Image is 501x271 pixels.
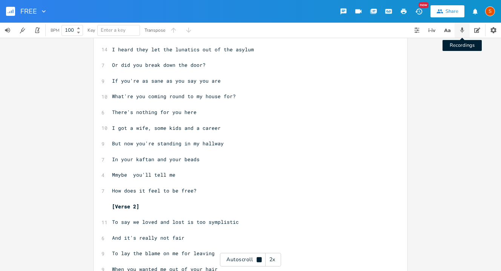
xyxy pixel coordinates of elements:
[112,156,200,163] span: In your kaftan and your beads
[112,187,197,194] span: How does it feel to be free?
[112,234,184,241] span: And it's really not fair
[446,8,458,15] div: Share
[101,27,126,34] span: Enter a key
[112,46,254,53] span: I heard they let the lunatics out of the asylum
[51,28,59,32] div: BPM
[485,6,495,16] div: Spike Lancaster + Ernie Whalley
[112,250,215,257] span: To lay the blame on me for leaving
[112,93,236,100] span: What're you coming round to my house for?
[144,28,165,32] div: Transpose
[455,23,470,38] button: Recordings
[430,5,464,17] button: Share
[411,5,426,18] button: New
[112,125,221,131] span: I got a wife, some kids and a career
[112,203,139,210] span: [Verse 2]
[112,77,221,84] span: If you're as sane as you say you are
[220,253,281,266] div: Autoscroll
[266,253,279,266] div: 2x
[88,28,95,32] div: Key
[419,2,429,8] div: New
[485,3,495,20] button: S
[112,140,224,147] span: But now you're standing in my hallway
[112,171,175,178] span: Mmybe you'll tell me
[112,219,239,225] span: To say we loved and lost is too symplistic
[20,8,37,15] span: FREE
[112,109,197,115] span: There's nothing for you here
[112,62,206,68] span: Or did you break down the door?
